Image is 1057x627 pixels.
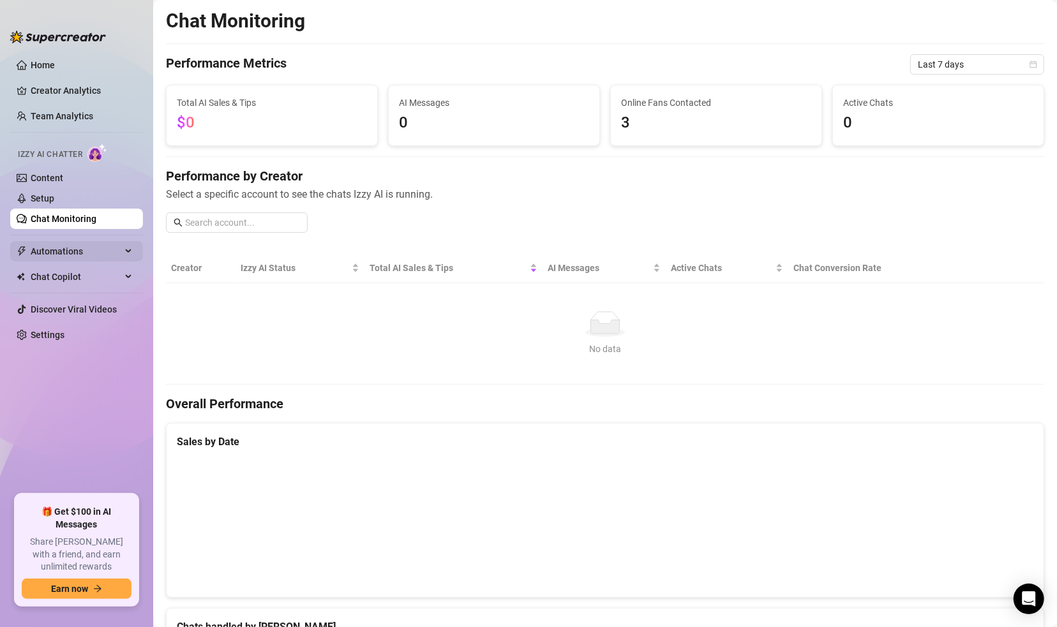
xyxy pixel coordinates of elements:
[236,253,364,283] th: Izzy AI Status
[543,253,666,283] th: AI Messages
[166,395,1044,413] h4: Overall Performance
[918,55,1037,74] span: Last 7 days
[10,31,106,43] img: logo-BBDzfeDw.svg
[31,111,93,121] a: Team Analytics
[31,214,96,224] a: Chat Monitoring
[31,241,121,262] span: Automations
[843,96,1033,110] span: Active Chats
[621,111,811,135] span: 3
[621,96,811,110] span: Online Fans Contacted
[31,60,55,70] a: Home
[177,96,367,110] span: Total AI Sales & Tips
[87,144,107,162] img: AI Chatter
[31,173,63,183] a: Content
[22,506,131,531] span: 🎁 Get $100 in AI Messages
[671,261,773,275] span: Active Chats
[31,330,64,340] a: Settings
[364,253,543,283] th: Total AI Sales & Tips
[93,584,102,593] span: arrow-right
[18,149,82,161] span: Izzy AI Chatter
[31,80,133,101] a: Creator Analytics
[17,246,27,256] span: thunderbolt
[666,253,788,283] th: Active Chats
[31,304,117,314] a: Discover Viral Videos
[241,261,349,275] span: Izzy AI Status
[166,167,1044,185] h4: Performance by Creator
[399,111,589,135] span: 0
[17,272,25,281] img: Chat Copilot
[399,96,589,110] span: AI Messages
[22,579,131,599] button: Earn nowarrow-right
[51,584,88,594] span: Earn now
[1030,61,1037,68] span: calendar
[788,253,956,283] th: Chat Conversion Rate
[22,536,131,573] span: Share [PERSON_NAME] with a friend, and earn unlimited rewards
[843,111,1033,135] span: 0
[166,9,305,33] h2: Chat Monitoring
[174,218,183,227] span: search
[166,54,287,75] h4: Performance Metrics
[166,253,236,283] th: Creator
[177,434,1033,450] div: Sales by Date
[1014,584,1044,614] div: Open Intercom Messenger
[176,342,1034,356] div: No data
[185,216,300,230] input: Search account...
[31,267,121,287] span: Chat Copilot
[31,193,54,203] a: Setup
[166,186,1044,202] span: Select a specific account to see the chats Izzy AI is running.
[177,114,195,131] span: $0
[548,261,650,275] span: AI Messages
[370,261,527,275] span: Total AI Sales & Tips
